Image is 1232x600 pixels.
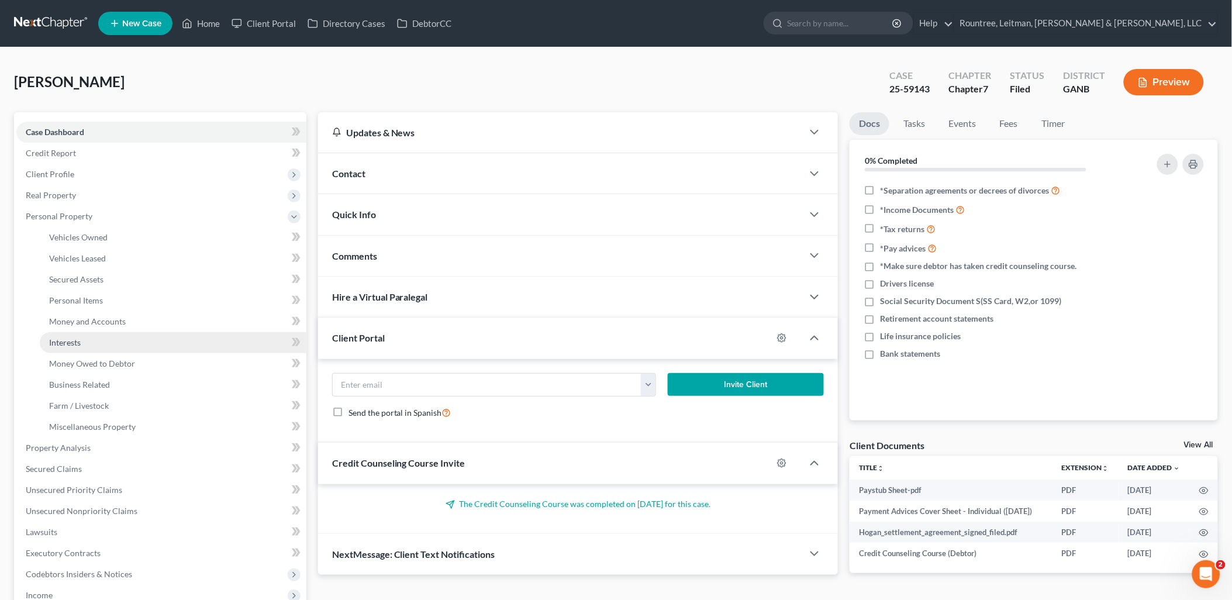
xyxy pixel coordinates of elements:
input: Search by name... [787,12,894,34]
span: Income [26,590,53,600]
span: *Pay advices [880,243,926,254]
div: 25-59143 [889,82,930,96]
span: 7 [983,83,988,94]
div: Chapter [948,82,991,96]
span: Codebtors Insiders & Notices [26,569,132,579]
span: Property Analysis [26,443,91,453]
td: Credit Counseling Course (Debtor) [850,543,1052,564]
span: *Income Documents [880,204,954,216]
p: The Credit Counseling Course was completed on [DATE] for this case. [332,498,824,510]
span: Client Portal [332,332,385,343]
a: Help [914,13,953,34]
a: Docs [850,112,889,135]
a: Interests [40,332,306,353]
td: PDF [1052,522,1119,543]
td: [DATE] [1119,522,1190,543]
a: Client Portal [226,13,302,34]
div: Client Documents [850,439,924,451]
a: View All [1184,441,1213,449]
a: Vehicles Owned [40,227,306,248]
i: unfold_more [877,465,884,472]
input: Enter email [333,374,642,396]
td: Payment Advices Cover Sheet - Individual ([DATE]) [850,501,1052,522]
a: Vehicles Leased [40,248,306,269]
div: Case [889,69,930,82]
span: Money Owed to Debtor [49,358,135,368]
a: Secured Assets [40,269,306,290]
a: Secured Claims [16,458,306,480]
td: Paystub Sheet-pdf [850,480,1052,501]
span: Unsecured Nonpriority Claims [26,506,137,516]
span: Money and Accounts [49,316,126,326]
strong: 0% Completed [865,156,917,165]
div: GANB [1063,82,1105,96]
div: Filed [1010,82,1044,96]
td: [DATE] [1119,480,1190,501]
div: Status [1010,69,1044,82]
a: Tasks [894,112,934,135]
span: Quick Info [332,209,376,220]
span: Contact [332,168,365,179]
a: Case Dashboard [16,122,306,143]
a: Titleunfold_more [859,463,884,472]
td: PDF [1052,543,1119,564]
a: Unsecured Priority Claims [16,480,306,501]
span: Miscellaneous Property [49,422,136,432]
div: Updates & News [332,126,789,139]
span: NextMessage: Client Text Notifications [332,549,495,560]
div: District [1063,69,1105,82]
a: Money and Accounts [40,311,306,332]
button: Invite Client [668,373,824,396]
a: Miscellaneous Property [40,416,306,437]
iframe: Intercom live chat [1192,560,1220,588]
a: Farm / Livestock [40,395,306,416]
a: Money Owed to Debtor [40,353,306,374]
span: Client Profile [26,169,74,179]
span: Social Security Document S(SS Card, W2,or 1099) [880,295,1061,307]
a: Property Analysis [16,437,306,458]
div: Chapter [948,69,991,82]
a: Extensionunfold_more [1062,463,1109,472]
a: Unsecured Nonpriority Claims [16,501,306,522]
a: Home [176,13,226,34]
span: Bank statements [880,348,940,360]
span: *Tax returns [880,223,924,235]
span: Comments [332,250,377,261]
span: Life insurance policies [880,330,961,342]
a: Personal Items [40,290,306,311]
td: PDF [1052,501,1119,522]
td: [DATE] [1119,501,1190,522]
span: Interests [49,337,81,347]
a: Directory Cases [302,13,391,34]
a: Date Added expand_more [1128,463,1181,472]
span: Vehicles Owned [49,232,108,242]
span: *Separation agreements or decrees of divorces [880,185,1049,196]
span: Retirement account statements [880,313,993,325]
a: Lawsuits [16,522,306,543]
span: Farm / Livestock [49,401,109,411]
span: Credit Counseling Course Invite [332,457,465,468]
a: Executory Contracts [16,543,306,564]
span: 2 [1216,560,1226,570]
a: Timer [1032,112,1074,135]
a: Rountree, Leitman, [PERSON_NAME] & [PERSON_NAME], LLC [954,13,1217,34]
span: Executory Contracts [26,548,101,558]
i: unfold_more [1102,465,1109,472]
span: Secured Claims [26,464,82,474]
span: Hire a Virtual Paralegal [332,291,428,302]
span: [PERSON_NAME] [14,73,125,90]
span: *Make sure debtor has taken credit counseling course. [880,260,1076,272]
span: New Case [122,19,161,28]
a: Fees [990,112,1027,135]
a: Events [939,112,985,135]
td: PDF [1052,480,1119,501]
span: Vehicles Leased [49,253,106,263]
span: Send the portal in Spanish [348,408,442,418]
a: Credit Report [16,143,306,164]
button: Preview [1124,69,1204,95]
span: Real Property [26,190,76,200]
span: Personal Items [49,295,103,305]
span: Drivers license [880,278,934,289]
a: DebtorCC [391,13,457,34]
span: Case Dashboard [26,127,84,137]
